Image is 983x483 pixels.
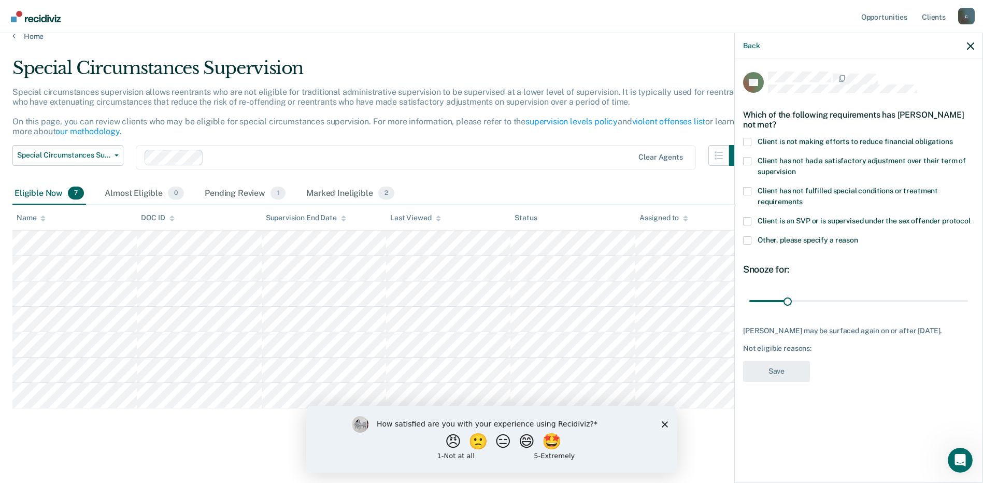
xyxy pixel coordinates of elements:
[270,187,286,200] span: 1
[168,187,184,200] span: 0
[203,182,288,205] div: Pending Review
[758,217,971,225] span: Client is an SVP or is supervised under the sex offender protocol
[525,117,618,126] a: supervision levels policy
[12,58,750,87] div: Special Circumstances Supervision
[378,187,394,200] span: 2
[68,187,84,200] span: 7
[743,326,974,335] div: [PERSON_NAME] may be surfaced again on or after [DATE].
[948,448,973,473] iframe: Intercom live chat
[306,406,677,473] iframe: Survey by Kim from Recidiviz
[958,8,975,24] button: Profile dropdown button
[17,151,110,160] span: Special Circumstances Supervision
[632,117,706,126] a: violent offenses list
[958,8,975,24] div: c
[758,137,953,146] span: Client is not making efforts to reduce financial obligations
[12,182,86,205] div: Eligible Now
[12,87,746,137] p: Special circumstances supervision allows reentrants who are not eligible for traditional administ...
[515,214,537,222] div: Status
[758,157,966,176] span: Client has not had a satisfactory adjustment over their term of supervision
[758,236,858,244] span: Other, please specify a reason
[304,182,396,205] div: Marked Ineligible
[758,187,938,206] span: Client has not fulfilled special conditions or treatment requirements
[266,214,346,222] div: Supervision End Date
[55,126,120,136] a: our methodology
[743,344,974,353] div: Not eligible reasons:
[11,11,61,22] img: Recidiviz
[743,264,974,275] div: Snooze for:
[103,182,186,205] div: Almost Eligible
[743,102,974,138] div: Which of the following requirements has [PERSON_NAME] not met?
[141,214,174,222] div: DOC ID
[12,32,971,41] a: Home
[17,214,46,222] div: Name
[639,214,688,222] div: Assigned to
[743,41,760,50] button: Back
[390,214,440,222] div: Last Viewed
[743,361,810,382] button: Save
[638,153,682,162] div: Clear agents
